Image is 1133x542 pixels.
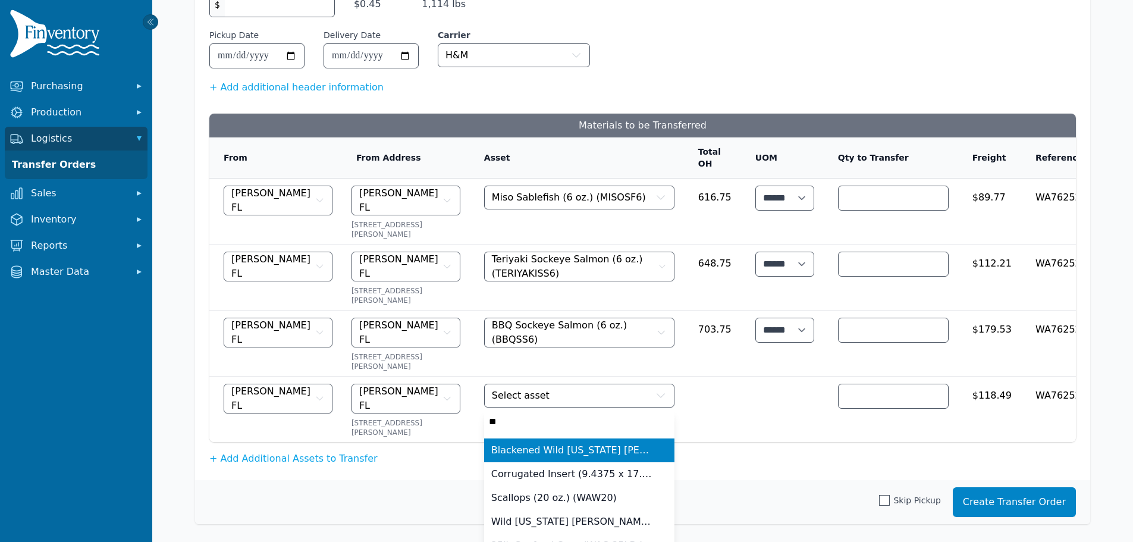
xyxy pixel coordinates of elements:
div: [STREET_ADDRESS][PERSON_NAME] [351,352,460,371]
span: [PERSON_NAME] FL [359,252,440,281]
span: Sales [31,186,126,200]
span: [PERSON_NAME] FL [231,186,312,215]
button: + Add additional header information [209,80,384,95]
td: $179.53 [958,311,1021,377]
label: Carrier [438,29,590,41]
td: 616.75 [684,178,741,245]
button: [PERSON_NAME] FL [224,252,332,281]
button: [PERSON_NAME] FL [351,186,460,215]
button: [PERSON_NAME] FL [224,186,332,215]
th: Qty to Transfer [824,137,958,178]
button: Purchasing [5,74,147,98]
span: Skip Pickup [893,494,940,506]
span: Miso Sablefish (6 oz.) (MISOSF6) [492,190,646,205]
span: Select asset [492,389,550,403]
button: [PERSON_NAME] FL [224,384,332,413]
button: Miso Sablefish (6 oz.) (MISOSF6) [484,186,674,209]
button: [PERSON_NAME] FL [224,318,332,347]
th: Reference [1021,137,1121,178]
span: BBQ Sockeye Salmon (6 oz.) (BBQSS6) [492,318,654,347]
label: Delivery Date [324,29,381,41]
td: 648.75 [684,245,741,311]
label: Pickup Date [209,29,259,41]
th: Total OH [684,137,741,178]
span: Logistics [31,131,126,146]
td: WA7625283273 [1021,377,1121,443]
span: [PERSON_NAME] FL [359,384,440,413]
td: $112.21 [958,245,1021,311]
span: [PERSON_NAME] FL [359,186,440,215]
button: Sales [5,181,147,205]
span: [PERSON_NAME] FL [359,318,440,347]
a: Transfer Orders [7,153,145,177]
div: [STREET_ADDRESS][PERSON_NAME] [351,418,460,437]
th: Freight [958,137,1021,178]
td: WA7625283273 [1021,178,1121,245]
button: [PERSON_NAME] FL [351,252,460,281]
td: 703.75 [684,311,741,377]
button: Production [5,101,147,124]
button: Select asset [484,384,674,408]
button: [PERSON_NAME] FL [351,318,460,347]
span: [PERSON_NAME] FL [231,318,312,347]
span: Production [31,105,126,120]
h3: Materials to be Transferred [209,114,1076,137]
span: Teriyaki Sockeye Salmon (6 oz.) (TERIYAKISS6) [492,252,655,281]
button: H&M [438,43,590,67]
td: WA7625283273 [1021,245,1121,311]
img: Finventory [10,10,105,62]
input: Select asset [484,410,674,434]
button: Master Data [5,260,147,284]
button: Teriyaki Sockeye Salmon (6 oz.) (TERIYAKISS6) [484,252,674,281]
div: [STREET_ADDRESS][PERSON_NAME] [351,286,460,305]
button: Reports [5,234,147,258]
th: Asset [470,137,684,178]
span: Inventory [31,212,126,227]
button: Logistics [5,127,147,151]
td: $89.77 [958,178,1021,245]
th: From Address [342,137,470,178]
th: UOM [741,137,824,178]
span: Purchasing [31,79,126,93]
div: [STREET_ADDRESS][PERSON_NAME] [351,220,460,239]
span: Reports [31,239,126,253]
span: Master Data [31,265,126,279]
th: From [209,137,342,178]
button: Inventory [5,208,147,231]
button: BBQ Sockeye Salmon (6 oz.) (BBQSS6) [484,318,674,347]
span: H&M [445,48,468,62]
td: WA7625283273 [1021,311,1121,377]
button: + Add Additional Assets to Transfer [209,452,378,466]
span: [PERSON_NAME] FL [231,252,312,281]
button: [PERSON_NAME] FL [351,384,460,413]
span: [PERSON_NAME] FL [231,384,312,413]
button: Create Transfer Order [953,487,1076,517]
td: $118.49 [958,377,1021,443]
